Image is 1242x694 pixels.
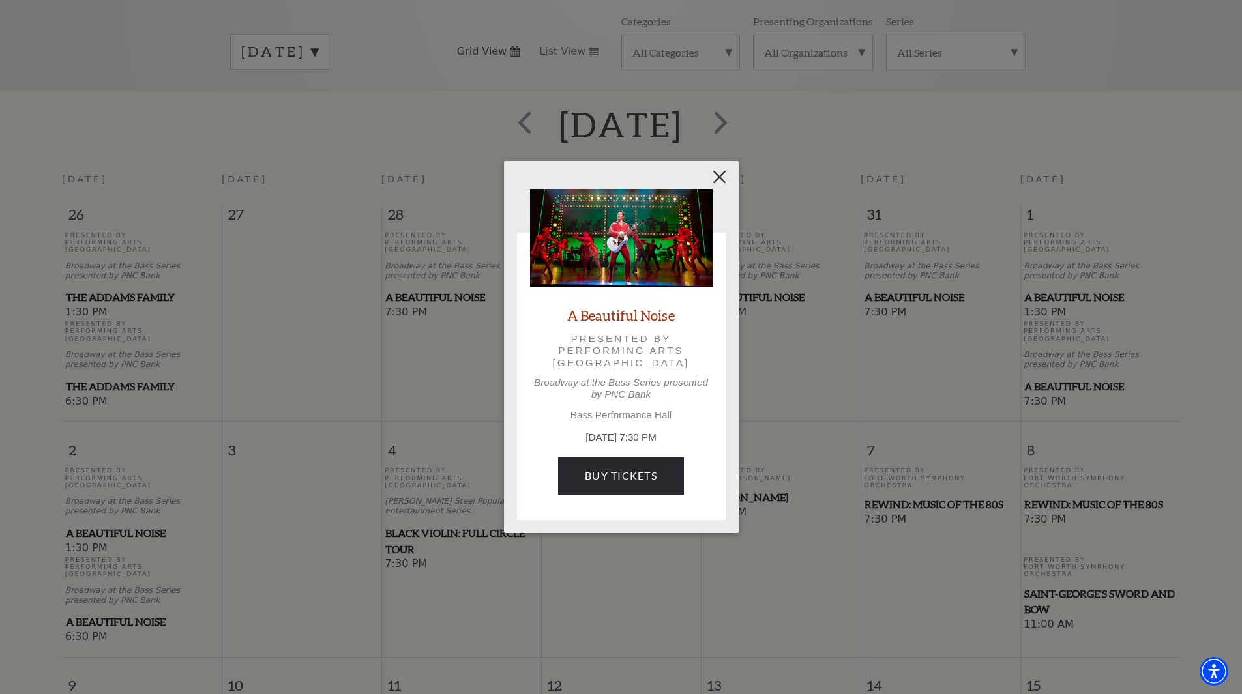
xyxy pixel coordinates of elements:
p: Broadway at the Bass Series presented by PNC Bank [530,377,713,400]
a: A Beautiful Noise [567,306,675,324]
img: A Beautiful Noise [530,189,713,287]
div: Accessibility Menu [1200,657,1228,686]
button: Close [707,165,732,190]
p: Presented by Performing Arts [GEOGRAPHIC_DATA] [548,333,694,369]
p: [DATE] 7:30 PM [530,430,713,445]
a: Buy Tickets [558,457,684,494]
p: Bass Performance Hall [530,409,713,421]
